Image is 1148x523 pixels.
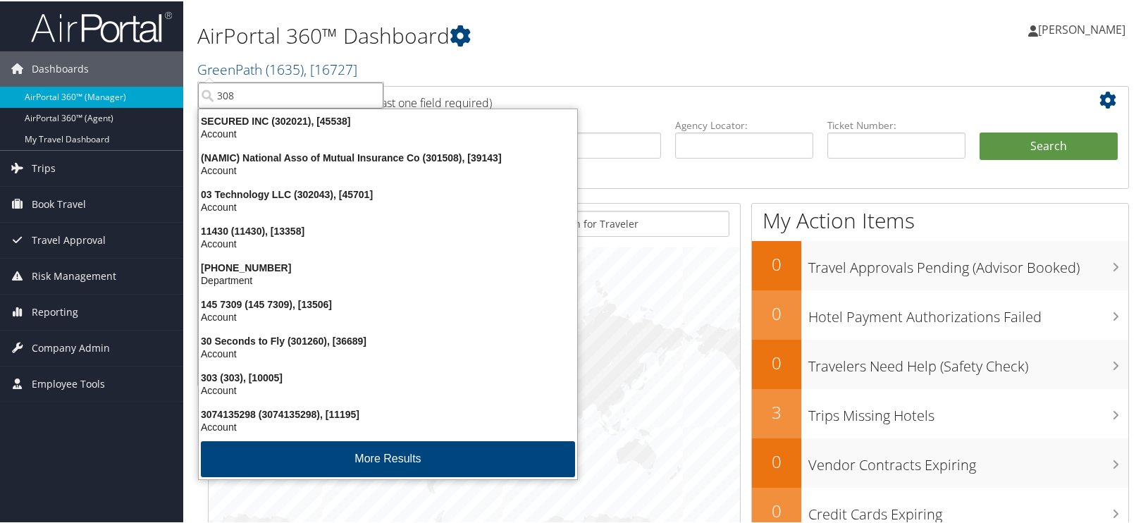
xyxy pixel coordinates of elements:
h1: AirPortal 360™ Dashboard [197,20,825,49]
button: More Results [201,440,575,476]
img: airportal-logo.png [31,9,172,42]
span: Travel Approval [32,221,106,257]
span: Employee Tools [32,365,105,400]
h3: Travel Approvals Pending (Advisor Booked) [808,250,1128,276]
div: Account [190,126,586,139]
span: Dashboards [32,50,89,85]
h2: 3 [752,399,801,423]
span: , [ 16727 ] [304,59,357,78]
a: 0Vendor Contracts Expiring [752,437,1128,486]
div: SECURED INC (302021), [45538] [190,113,586,126]
h3: Credit Cards Expiring [808,496,1128,523]
div: 303 (303), [10005] [190,370,586,383]
div: 11430 (11430), [13358] [190,223,586,236]
h3: Hotel Payment Authorizations Failed [808,299,1128,326]
div: (NAMIC) National Asso of Mutual Insurance Co (301508), [39143] [190,150,586,163]
span: [PERSON_NAME] [1038,20,1125,36]
button: Search [980,131,1118,159]
div: 3074135298 (3074135298), [11195] [190,407,586,419]
div: Account [190,163,586,176]
div: 30 Seconds to Fly (301260), [36689] [190,333,586,346]
a: 3Trips Missing Hotels [752,388,1128,437]
h2: 0 [752,350,801,374]
h1: My Action Items [752,204,1128,234]
span: Book Travel [32,185,86,221]
span: Trips [32,149,56,185]
a: 0Travelers Need Help (Safety Check) [752,338,1128,388]
input: Search for Traveler [529,209,729,235]
div: Department [190,273,586,285]
span: Company Admin [32,329,110,364]
a: [PERSON_NAME] [1028,7,1140,49]
div: Account [190,199,586,212]
span: ( 1635 ) [266,59,304,78]
h2: 0 [752,251,801,275]
span: Risk Management [32,257,116,293]
h3: Vendor Contracts Expiring [808,447,1128,474]
a: GreenPath [197,59,357,78]
div: Account [190,383,586,395]
h2: 0 [752,300,801,324]
h3: Travelers Need Help (Safety Check) [808,348,1128,375]
a: 0Hotel Payment Authorizations Failed [752,289,1128,338]
label: Agency Locator: [675,117,813,131]
div: 145 7309 (145 7309), [13506] [190,297,586,309]
div: Account [190,419,586,432]
span: Reporting [32,293,78,328]
div: Account [190,236,586,249]
label: Last Name: [524,117,662,131]
div: [PHONE_NUMBER] [190,260,586,273]
h2: 0 [752,448,801,472]
label: Ticket Number: [827,117,965,131]
input: Search Accounts [198,81,383,107]
div: 03 Technology LLC (302043), [45701] [190,187,586,199]
h2: Airtinerary Lookup [219,87,1041,111]
div: Account [190,309,586,322]
div: Account [190,346,586,359]
span: (at least one field required) [357,94,492,109]
a: 0Travel Approvals Pending (Advisor Booked) [752,240,1128,289]
h2: 0 [752,498,801,522]
h3: Trips Missing Hotels [808,398,1128,424]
